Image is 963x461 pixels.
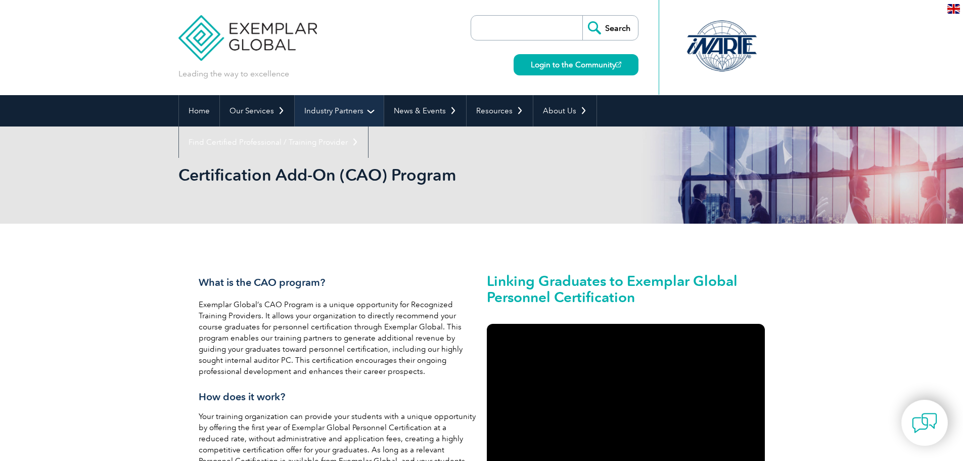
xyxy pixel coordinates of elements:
[199,391,477,403] h3: How does it work?
[199,276,325,288] span: What is the CAO program?
[487,273,765,305] h2: Linking Graduates to Exemplar Global Personnel Certification
[384,95,466,127] a: News & Events
[616,62,621,67] img: open_square.png
[178,167,603,183] h2: Certification Add-On (CAO) Program
[514,54,638,75] a: Login to the Community
[220,95,294,127] a: Our Services
[947,4,960,14] img: en
[467,95,533,127] a: Resources
[179,95,219,127] a: Home
[912,410,937,436] img: contact-chat.png
[178,68,289,79] p: Leading the way to excellence
[179,127,368,158] a: Find Certified Professional / Training Provider
[582,16,638,40] input: Search
[533,95,597,127] a: About Us
[295,95,384,127] a: Industry Partners
[199,299,477,377] p: Exemplar Global’s CAO Program is a unique opportunity for Recognized Training Providers. It allow...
